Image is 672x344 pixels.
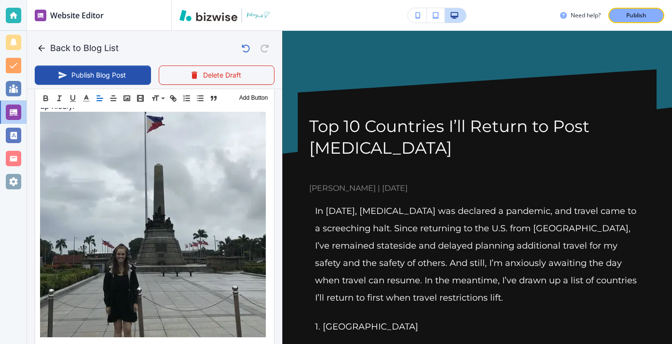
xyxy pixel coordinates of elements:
img: 90278a2f4a3a6507cd9e71b379485b18.webp [40,112,266,337]
h1: Top 10 Countries I’ll Return to Post [MEDICAL_DATA] [309,116,645,159]
img: editor icon [35,10,46,21]
img: Your Logo [246,11,272,20]
span: [PERSON_NAME] | [DATE] [309,182,645,195]
h2: Website Editor [50,10,104,21]
img: Bizwise Logo [179,10,237,21]
h3: Need help? [571,11,601,20]
p: In [DATE], [MEDICAL_DATA] was declared a pandemic, and travel came to a screeching halt. Since re... [315,202,639,306]
button: Back to Blog List [35,39,123,58]
button: Delete Draft [159,66,275,85]
button: Publish Blog Post [35,66,151,85]
p: Publish [626,11,646,20]
p: 1. [GEOGRAPHIC_DATA] [315,318,639,335]
button: Add Button [237,93,270,104]
button: Publish [608,8,664,23]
